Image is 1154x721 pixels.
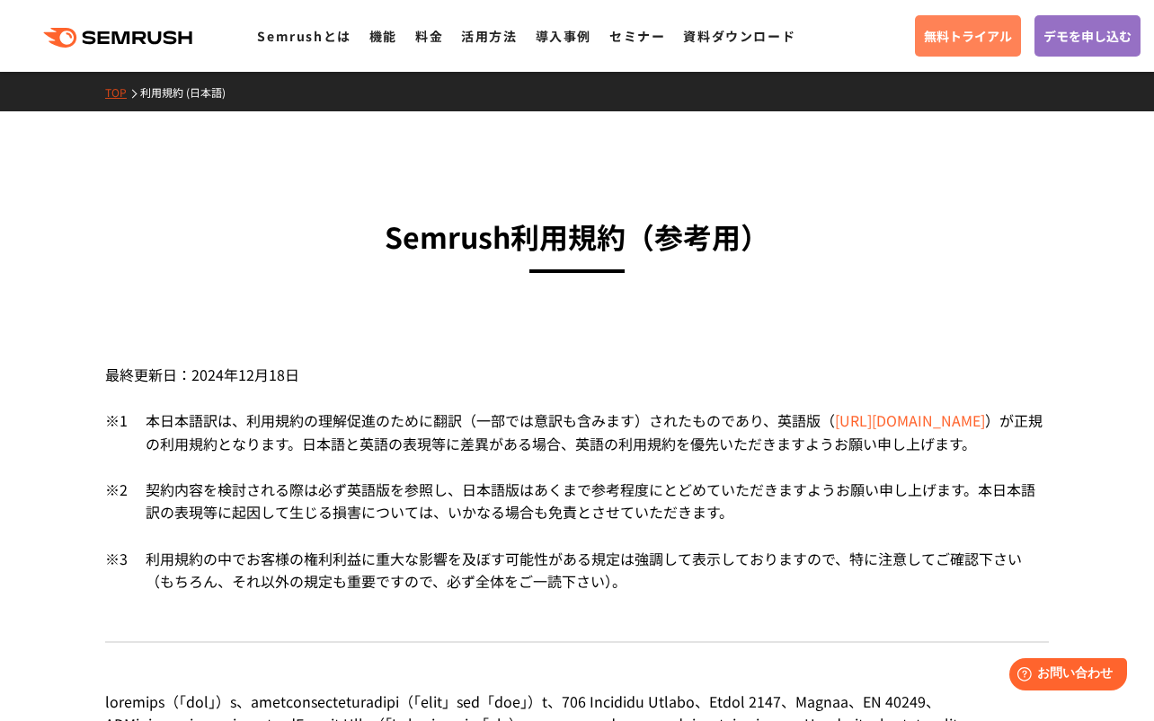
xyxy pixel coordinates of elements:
a: Semrushとは [257,27,351,45]
a: 無料トライアル [915,15,1021,57]
a: セミナー [609,27,665,45]
a: 導入事例 [536,27,591,45]
a: 利用規約 (日本語) [140,84,239,100]
div: 最終更新日：2024年12月18日 [105,331,1049,409]
a: TOP [105,84,140,100]
a: 活用方法 [461,27,517,45]
a: デモを申し込む [1034,15,1141,57]
div: ※3 [105,548,128,594]
div: 利用規約の中でお客様の権利利益に重大な影響を及ぼす可能性がある規定は強調して表示しておりますので、特に注意してご確認下さい（もちろん、それ以外の規定も重要ですので、必ず全体をご一読下さい）。 [128,548,1049,594]
a: 機能 [369,27,397,45]
iframe: Help widget launcher [994,651,1134,701]
a: [URL][DOMAIN_NAME] [835,409,985,431]
span: （ ） [821,409,999,431]
span: 本日本語訳は、利用規約の理解促進のために翻訳（一部では意訳も含みます）されたものであり、英語版 [146,409,821,431]
span: デモを申し込む [1043,26,1132,46]
div: ※2 [105,479,128,548]
div: 契約内容を検討される際は必ず英語版を参照し、日本語版はあくまで参考程度にとどめていただきますようお願い申し上げます。本日本語訳の表現等に起因して生じる損害については、いかなる場合も免責とさせてい... [128,479,1049,548]
a: 資料ダウンロード [683,27,795,45]
span: 無料トライアル [924,26,1012,46]
span: が正規の利用規約となります。日本語と英語の表現等に差異がある場合、英語の利用規約を優先いただきますようお願い申し上げます。 [146,409,1043,454]
a: 料金 [415,27,443,45]
div: ※1 [105,409,128,479]
h3: Semrush利用規約 （参考用） [105,214,1049,259]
